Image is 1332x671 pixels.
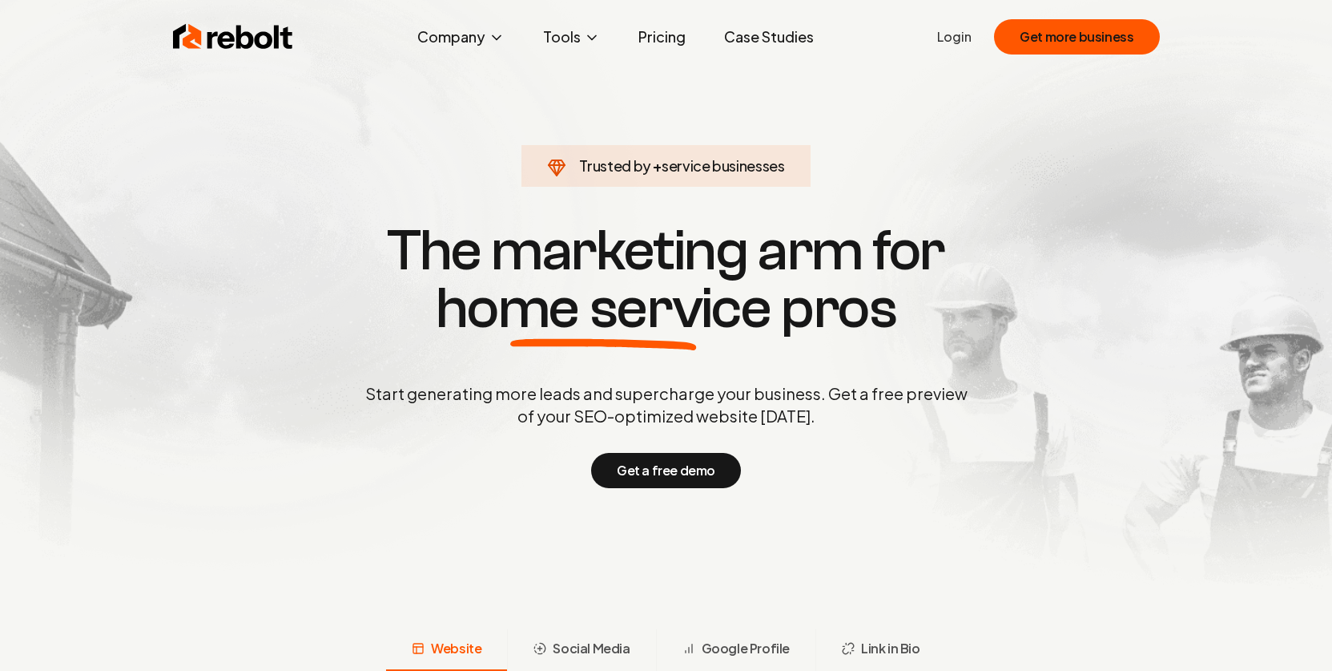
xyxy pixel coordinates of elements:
button: Company [404,21,517,53]
h1: The marketing arm for pros [282,222,1051,338]
a: Login [937,27,972,46]
span: service businesses [662,156,785,175]
button: Get a free demo [591,453,741,488]
span: Trusted by [579,156,650,175]
span: + [653,156,662,175]
span: Google Profile [702,639,790,658]
button: Link in Bio [815,629,946,671]
img: Rebolt Logo [173,21,293,53]
span: Social Media [553,639,630,658]
button: Tools [530,21,613,53]
a: Pricing [626,21,698,53]
button: Social Media [507,629,655,671]
span: Link in Bio [861,639,920,658]
button: Get more business [994,19,1159,55]
span: home service [436,280,771,338]
span: Website [431,639,481,658]
a: Case Studies [711,21,827,53]
button: Website [386,629,507,671]
button: Google Profile [656,629,815,671]
p: Start generating more leads and supercharge your business. Get a free preview of your SEO-optimiz... [362,382,971,427]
